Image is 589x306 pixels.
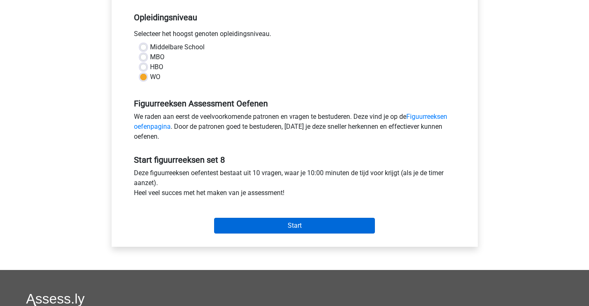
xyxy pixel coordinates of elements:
[150,42,205,52] label: Middelbare School
[214,218,375,234] input: Start
[150,72,160,82] label: WO
[128,112,462,145] div: We raden aan eerst de veelvoorkomende patronen en vragen te bestuderen. Deze vind je op de . Door...
[128,29,462,42] div: Selecteer het hoogst genoten opleidingsniveau.
[134,99,455,108] h5: Figuurreeksen Assessment Oefenen
[134,155,455,165] h5: Start figuurreeksen set 8
[150,62,163,72] label: HBO
[134,9,455,26] h5: Opleidingsniveau
[128,168,462,201] div: Deze figuurreeksen oefentest bestaat uit 10 vragen, waar je 10:00 minuten de tijd voor krijgt (al...
[150,52,165,62] label: MBO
